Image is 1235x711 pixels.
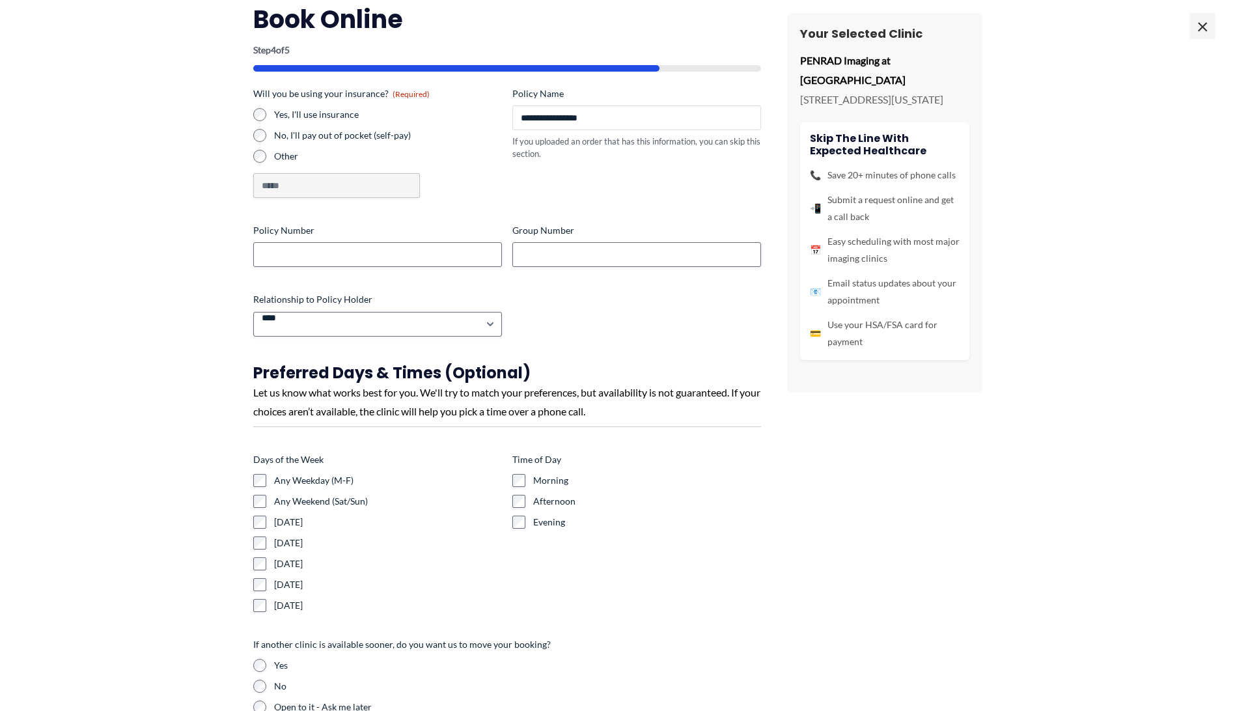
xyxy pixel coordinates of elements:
[810,191,960,225] li: Submit a request online and get a call back
[533,474,761,487] label: Morning
[810,167,821,184] span: 📞
[810,242,821,258] span: 📅
[274,578,502,591] label: [DATE]
[800,90,969,109] p: [STREET_ADDRESS][US_STATE]
[274,516,502,529] label: [DATE]
[274,129,502,142] label: No, I'll pay out of pocket (self-pay)
[512,224,761,237] label: Group Number
[393,89,430,99] span: (Required)
[253,363,761,383] h3: Preferred Days & Times (Optional)
[512,87,761,100] label: Policy Name
[1189,13,1215,39] span: ×
[533,516,761,529] label: Evening
[512,135,761,160] div: If you uploaded an order that has this information, you can skip this section.
[274,680,761,693] label: No
[810,167,960,184] li: Save 20+ minutes of phone calls
[274,557,502,570] label: [DATE]
[810,200,821,217] span: 📲
[274,495,502,508] label: Any Weekend (Sat/Sun)
[800,26,969,41] h3: Your Selected Clinic
[274,599,502,612] label: [DATE]
[284,44,290,55] span: 5
[810,132,960,157] h4: Skip the line with Expected Healthcare
[274,537,502,550] label: [DATE]
[274,474,502,487] label: Any Weekday (M-F)
[253,383,761,421] div: Let us know what works best for you. We'll try to match your preferences, but availability is not...
[810,233,960,267] li: Easy scheduling with most major imaging clinics
[253,173,420,198] input: Other Choice, please specify
[253,3,761,35] h2: Book Online
[810,275,960,309] li: Email status updates about your appointment
[274,108,502,121] label: Yes, I'll use insurance
[253,453,324,466] legend: Days of the Week
[810,325,821,342] span: 💳
[253,293,502,306] label: Relationship to Policy Holder
[274,659,761,672] label: Yes
[274,150,502,163] label: Other
[271,44,276,55] span: 4
[253,87,430,100] legend: Will you be using your insurance?
[253,638,551,651] legend: If another clinic is available sooner, do you want us to move your booking?
[253,46,761,55] p: Step of
[810,283,821,300] span: 📧
[512,453,561,466] legend: Time of Day
[810,316,960,350] li: Use your HSA/FSA card for payment
[253,224,502,237] label: Policy Number
[800,51,969,89] p: PENRAD Imaging at [GEOGRAPHIC_DATA]
[533,495,761,508] label: Afternoon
